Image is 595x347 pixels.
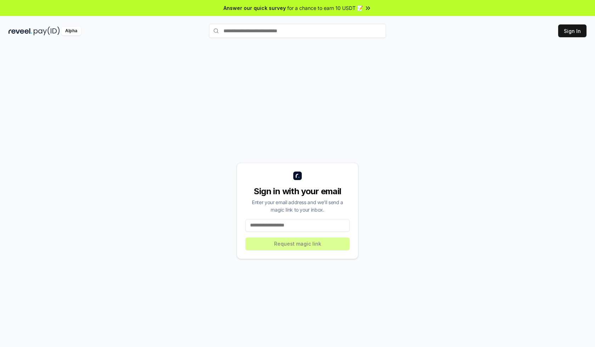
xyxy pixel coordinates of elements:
[223,4,286,12] span: Answer our quick survey
[34,27,60,35] img: pay_id
[287,4,363,12] span: for a chance to earn 10 USDT 📝
[293,172,302,180] img: logo_small
[558,24,586,37] button: Sign In
[8,27,32,35] img: reveel_dark
[245,198,350,213] div: Enter your email address and we’ll send a magic link to your inbox.
[245,186,350,197] div: Sign in with your email
[61,27,81,35] div: Alpha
